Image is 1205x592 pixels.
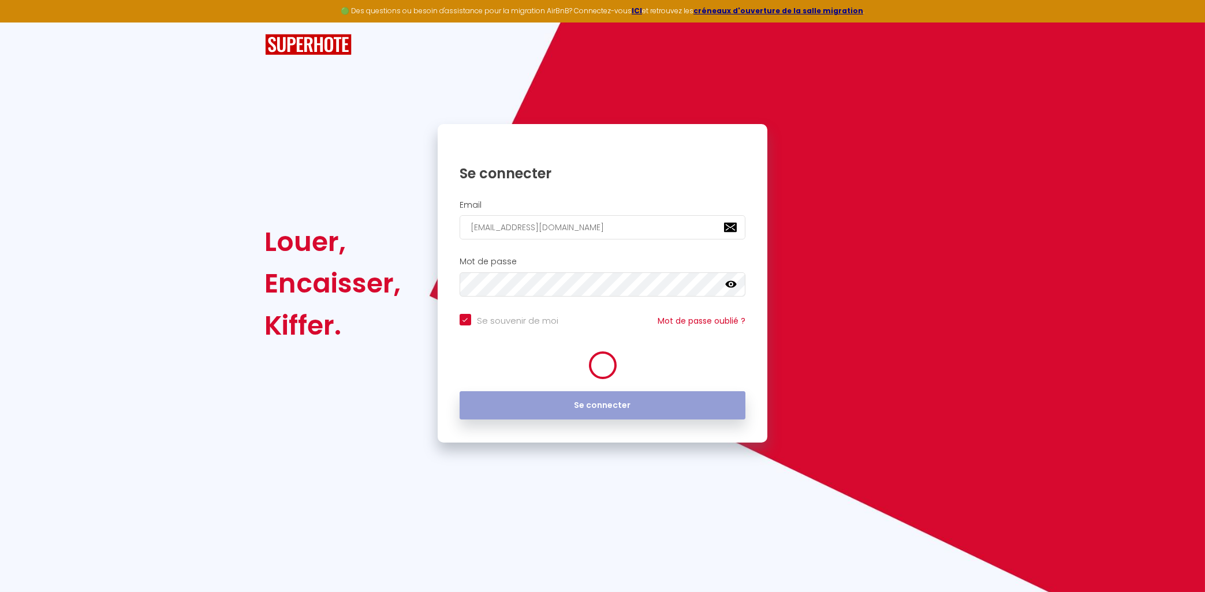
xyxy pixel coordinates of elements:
[632,6,642,16] a: ICI
[265,221,401,263] div: Louer,
[460,215,746,239] input: Ton Email
[658,315,745,327] a: Mot de passe oublié ?
[693,6,863,16] a: créneaux d'ouverture de la salle migration
[460,200,746,210] h2: Email
[9,5,44,39] button: Ouvrir le widget de chat LiveChat
[265,263,401,304] div: Encaisser,
[265,34,352,55] img: SuperHote logo
[460,164,746,182] h1: Se connecter
[460,257,746,267] h2: Mot de passe
[265,305,401,346] div: Kiffer.
[460,391,746,420] button: Se connecter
